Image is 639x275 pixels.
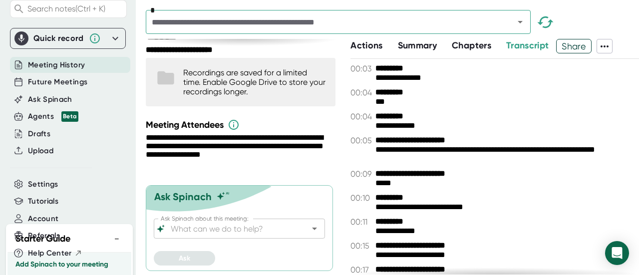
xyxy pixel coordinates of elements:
button: Share [556,39,592,53]
button: Open [308,222,321,236]
button: Account [28,213,58,225]
button: Ask [154,251,215,266]
span: 00:04 [350,88,373,97]
button: Tutorials [28,196,58,207]
span: Share [557,37,591,55]
button: Settings [28,179,58,190]
div: Quick record [33,33,84,43]
span: Ask [179,254,190,263]
span: 00:15 [350,241,373,251]
span: Chapters [452,40,491,51]
span: Transcript [506,40,549,51]
span: Summary [398,40,437,51]
div: Agents [28,111,78,122]
button: Actions [350,39,382,52]
button: Ask Spinach [28,94,72,105]
button: Help Center [28,248,82,259]
div: Beta [61,111,78,122]
button: Chapters [452,39,491,52]
span: Help Center [28,248,72,259]
span: 00:09 [350,169,373,179]
span: 00:17 [350,265,373,275]
div: Recordings are saved for a limited time. Enable Google Drive to store your recordings longer. [183,68,325,96]
span: Actions [350,40,382,51]
button: Meeting History [28,59,85,71]
span: 00:03 [350,64,373,73]
button: Agents Beta [28,111,78,122]
button: Drafts [28,128,50,140]
button: Future Meetings [28,76,87,88]
div: Meeting Attendees [146,119,338,131]
button: Referrals [28,230,60,242]
button: Open [513,15,527,29]
button: Transcript [506,39,549,52]
button: Upload [28,145,53,157]
div: Ask Spinach [154,191,212,203]
span: 00:05 [350,136,373,145]
h3: Add Spinach to your meeting [15,261,123,269]
div: Open Intercom Messenger [605,241,629,265]
span: 00:04 [350,112,373,121]
div: Quick record [14,28,121,48]
input: What can we do to help? [169,222,293,236]
span: 00:11 [350,217,373,227]
span: 00:10 [350,193,373,203]
button: Summary [398,39,437,52]
span: Search notes (Ctrl + K) [27,4,105,13]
